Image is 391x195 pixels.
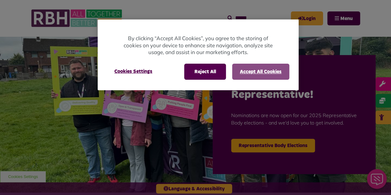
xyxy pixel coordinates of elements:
button: Cookies Settings [107,64,160,79]
div: Close Web Assistant [4,2,23,22]
button: Accept All Cookies [232,64,289,80]
p: By clicking “Accept All Cookies”, you agree to the storing of cookies on your device to enhance s... [122,35,274,56]
button: Reject All [184,64,226,80]
div: Cookie banner [98,19,299,90]
div: Privacy [98,19,299,90]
